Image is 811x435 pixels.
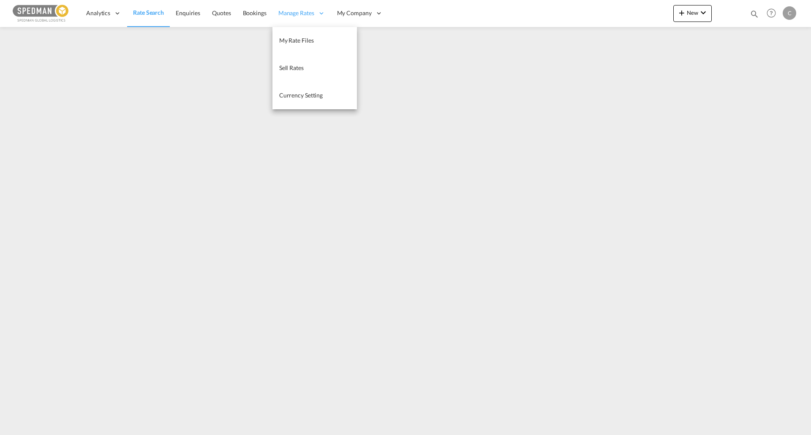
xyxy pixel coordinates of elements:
[133,9,164,16] span: Rate Search
[677,9,708,16] span: New
[212,9,231,16] span: Quotes
[278,9,314,17] span: Manage Rates
[673,5,712,22] button: icon-plus 400-fgNewicon-chevron-down
[243,9,267,16] span: Bookings
[677,8,687,18] md-icon: icon-plus 400-fg
[86,9,110,17] span: Analytics
[272,27,357,54] a: My Rate Files
[337,9,372,17] span: My Company
[764,6,778,20] span: Help
[279,92,323,99] span: Currency Setting
[764,6,783,21] div: Help
[176,9,200,16] span: Enquiries
[13,4,70,23] img: c12ca350ff1b11efb6b291369744d907.png
[279,37,314,44] span: My Rate Files
[750,9,759,19] md-icon: icon-magnify
[272,82,357,109] a: Currency Setting
[750,9,759,22] div: icon-magnify
[279,64,304,71] span: Sell Rates
[783,6,796,20] div: C
[698,8,708,18] md-icon: icon-chevron-down
[272,54,357,82] a: Sell Rates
